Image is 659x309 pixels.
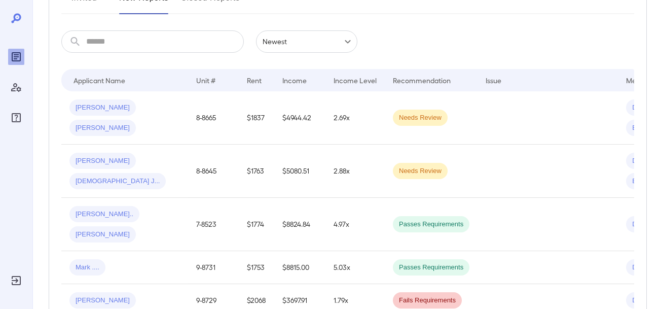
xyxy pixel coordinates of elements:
[239,91,274,145] td: $1837
[69,296,136,305] span: [PERSON_NAME]
[196,74,215,86] div: Unit #
[486,74,502,86] div: Issue
[274,198,325,251] td: $8824.84
[393,296,462,305] span: Fails Requirements
[8,110,24,126] div: FAQ
[8,272,24,289] div: Log Out
[325,145,385,198] td: 2.88x
[626,74,651,86] div: Method
[274,251,325,284] td: $8815.00
[69,103,136,113] span: [PERSON_NAME]
[69,230,136,239] span: [PERSON_NAME]
[325,251,385,284] td: 5.03x
[393,113,448,123] span: Needs Review
[393,263,469,272] span: Passes Requirements
[69,177,166,186] span: [DEMOGRAPHIC_DATA] J...
[274,91,325,145] td: $4944.42
[325,198,385,251] td: 4.97x
[69,210,139,219] span: [PERSON_NAME]..
[256,30,357,53] div: Newest
[393,166,448,176] span: Needs Review
[282,74,307,86] div: Income
[69,263,105,272] span: Mark ....
[8,79,24,95] div: Manage Users
[188,251,239,284] td: 9-8731
[69,156,136,166] span: [PERSON_NAME]
[239,198,274,251] td: $1774
[188,145,239,198] td: 8-8645
[334,74,377,86] div: Income Level
[188,198,239,251] td: 7-8523
[188,91,239,145] td: 8-8665
[274,145,325,198] td: $5080.51
[239,145,274,198] td: $1763
[247,74,263,86] div: Rent
[69,123,136,133] span: [PERSON_NAME]
[393,74,451,86] div: Recommendation
[74,74,125,86] div: Applicant Name
[325,91,385,145] td: 2.69x
[8,49,24,65] div: Reports
[239,251,274,284] td: $1753
[393,220,469,229] span: Passes Requirements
